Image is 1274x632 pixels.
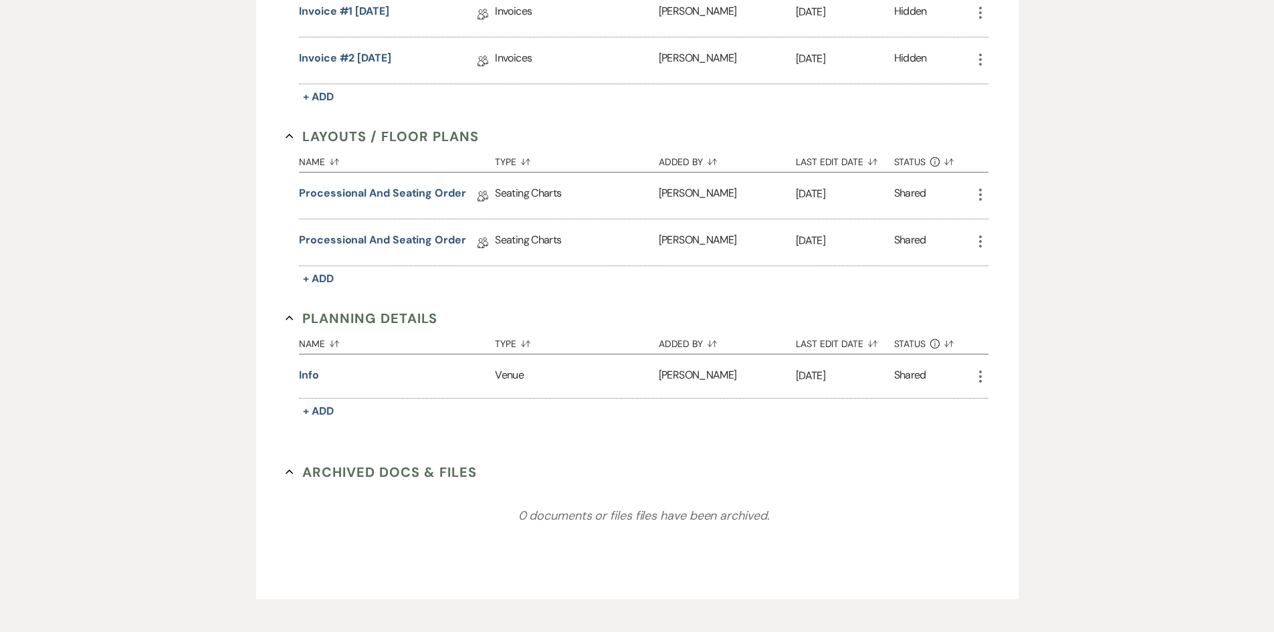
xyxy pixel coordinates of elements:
button: Added By [659,146,796,172]
div: Venue [495,354,658,398]
div: Hidden [894,50,927,71]
button: Status [894,146,972,172]
p: [DATE] [796,50,894,68]
button: Last Edit Date [796,328,894,354]
button: Layouts / Floor Plans [286,126,479,146]
div: [PERSON_NAME] [659,173,796,219]
button: Name [299,328,495,354]
div: Shared [894,232,926,253]
span: Status [894,157,926,167]
button: Status [894,328,972,354]
button: Type [495,328,658,354]
div: [PERSON_NAME] [659,37,796,84]
span: + Add [303,272,334,286]
div: Shared [894,185,926,206]
p: [DATE] [796,232,894,249]
span: + Add [303,404,334,418]
button: + Add [299,270,338,288]
button: Archived Docs & Files [286,462,477,482]
div: Shared [894,367,926,385]
div: Seating Charts [495,219,658,266]
div: 0 documents or files files have been archived. [299,415,988,616]
p: [DATE] [796,185,894,203]
span: Status [894,339,926,348]
button: Info [299,367,319,383]
div: [PERSON_NAME] [659,219,796,266]
a: Invoice #1 [DATE] [299,3,389,24]
button: Name [299,146,495,172]
button: Type [495,146,658,172]
a: Processional and Seating Order [299,185,466,206]
p: [DATE] [796,367,894,385]
p: [DATE] [796,3,894,21]
a: Invoice #2 [DATE] [299,50,391,71]
div: Hidden [894,3,927,24]
button: + Add [299,402,338,421]
a: Processional and Seating Order [299,232,466,253]
div: Invoices [495,37,658,84]
button: Last Edit Date [796,146,894,172]
button: + Add [299,88,338,106]
div: Seating Charts [495,173,658,219]
span: + Add [303,90,334,104]
button: Planning Details [286,308,437,328]
div: [PERSON_NAME] [659,354,796,398]
button: Added By [659,328,796,354]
